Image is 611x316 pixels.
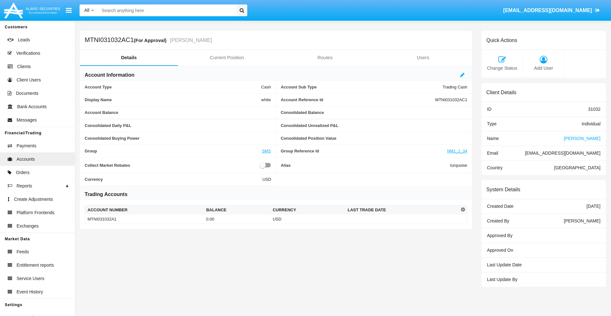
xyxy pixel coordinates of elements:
[80,50,178,65] a: Details
[16,50,40,57] span: Verifications
[168,38,212,43] small: [PERSON_NAME]
[487,121,496,126] span: Type
[17,183,32,189] span: Reports
[564,136,600,141] span: [PERSON_NAME]
[526,65,561,72] span: Add User
[500,2,603,19] a: [EMAIL_ADDRESS][DOMAIN_NAME]
[435,97,467,102] span: MTNI031032AC1
[17,143,36,149] span: Payments
[85,177,263,182] span: Currency
[447,149,467,153] a: NM1_1_34
[85,149,262,153] span: Group
[85,37,212,44] h5: MTNI031032AC1
[374,50,472,65] a: Users
[178,50,276,65] a: Current Position
[17,223,39,229] span: Exchanges
[262,149,271,153] a: SMS
[554,165,600,170] span: [GEOGRAPHIC_DATA]
[443,85,467,89] span: Trading Cash
[588,107,600,112] span: 31032
[17,262,54,269] span: Entitlement reports
[261,97,271,102] span: white
[564,218,600,223] span: [PERSON_NAME]
[85,110,271,115] span: Account Balance
[17,209,54,216] span: Platform Frontends
[17,63,31,70] span: Clients
[85,72,134,79] h6: Account Information
[85,205,204,215] th: Account Number
[281,149,447,153] span: Group Reference Id
[525,151,600,156] span: [EMAIL_ADDRESS][DOMAIN_NAME]
[487,107,491,112] span: ID
[80,7,99,14] a: All
[281,123,467,128] span: Consolidated Unrealized P&L
[486,89,516,95] h6: Client Details
[487,165,502,170] span: Country
[204,214,270,224] td: 0.00
[85,214,204,224] td: MTNI031032A1
[281,136,467,141] span: Consolidated Position Value
[17,117,37,123] span: Messages
[487,233,512,238] span: Approved By
[503,8,592,13] span: [EMAIL_ADDRESS][DOMAIN_NAME]
[487,277,517,282] span: Last Update By
[17,77,41,83] span: Client Users
[17,289,43,295] span: Event History
[17,275,44,282] span: Service Users
[18,37,30,43] span: Leads
[3,1,61,20] img: Logo image
[487,136,499,141] span: Name
[134,37,169,44] div: (For Approval)
[17,156,35,163] span: Accounts
[263,177,271,182] span: USD
[345,205,459,215] th: Last Trade Date
[487,262,522,267] span: Last Update Date
[281,161,450,169] span: Alias
[487,248,513,253] span: Approved On
[487,151,498,156] span: Email
[14,196,53,203] span: Create Adjustments
[204,205,270,215] th: Balance
[486,186,520,193] h6: System Details
[487,204,513,209] span: Created Date
[281,85,443,89] span: Account Sub Type
[85,123,271,128] span: Consolidated Daily P&L
[16,90,39,97] span: Documents
[281,97,435,102] span: Account Reference Id
[16,169,30,176] span: Orders
[485,65,519,72] span: Change Status
[17,103,47,110] span: Bank Accounts
[270,205,345,215] th: Currency
[261,85,271,89] span: Cash
[276,50,374,65] a: Routes
[586,204,600,209] span: [DATE]
[85,191,128,198] h6: Trading Accounts
[582,121,600,126] span: Individual
[85,85,261,89] span: Account Type
[85,161,259,169] span: Collect Market Rebates
[270,214,345,224] td: USD
[281,110,467,115] span: Consolidated Balance
[486,37,517,43] h6: Quick Actions
[487,218,509,223] span: Created By
[85,97,261,102] span: Display Name
[450,161,467,169] span: turquoise
[84,8,89,13] span: All
[99,4,234,16] input: Search
[85,136,271,141] span: Consolidated Buying Power
[17,249,29,255] span: Feeds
